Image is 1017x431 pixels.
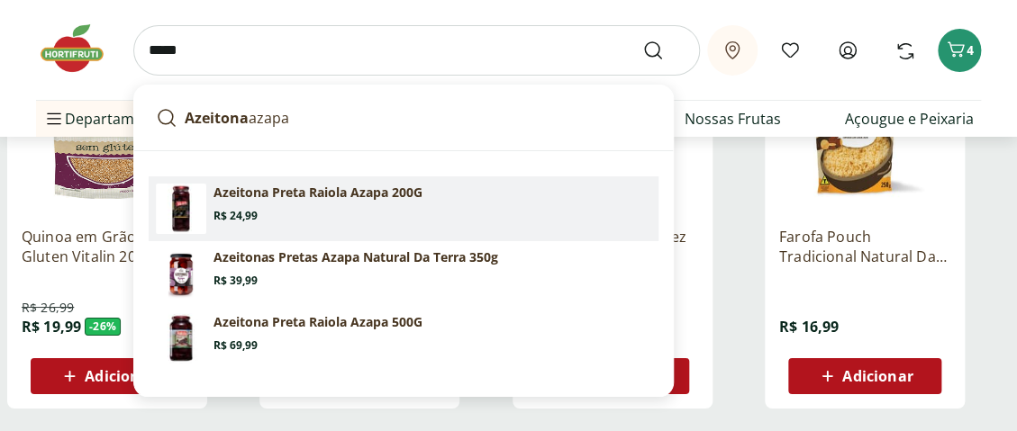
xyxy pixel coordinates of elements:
[22,227,193,266] a: Quinoa em Grãos Sem Gluten Vitalin 200g
[43,97,65,140] button: Menu
[967,41,974,58] span: 4
[149,241,658,306] a: Azeitonas Pretas Azapa Natural da Terra 350gAzeitonas Pretas Azapa Natural Da Terra 350gR$ 39,99
[22,317,81,337] span: R$ 19,99
[156,248,206,299] img: Azeitonas Pretas Azapa Natural da Terra 350g
[213,209,258,223] span: R$ 24,99
[845,108,974,130] a: Açougue e Peixaria
[85,369,155,383] span: Adicionar
[149,176,658,241] a: PrincipalAzeitona Preta Raiola Azapa 200GR$ 24,99
[156,184,206,234] img: Principal
[149,306,658,371] a: PrincipalAzeitona Preta Raiola Azapa 500GR$ 69,99
[642,40,686,61] button: Submit Search
[43,97,173,140] span: Departamentos
[213,313,422,331] p: Azeitona Preta Raiola Azapa 500G
[685,108,781,130] a: Nossas Frutas
[85,318,121,336] span: - 26 %
[133,25,700,76] input: search
[36,22,126,76] img: Hortifruti
[788,358,941,394] button: Adicionar
[938,29,981,72] button: Carrinho
[779,317,839,337] span: R$ 16,99
[149,100,658,136] a: Azeitonaazapa
[213,184,422,202] p: Azeitona Preta Raiola Azapa 200G
[213,338,258,353] span: R$ 69,99
[31,358,184,394] button: Adicionar
[842,369,913,383] span: Adicionar
[779,227,950,266] a: Farofa Pouch Tradicional Natural Da Terra 250g
[213,248,498,266] p: Azeitonas Pretas Azapa Natural Da Terra 350g
[156,313,206,364] img: Principal
[213,274,258,288] span: R$ 39,99
[185,107,289,129] p: azapa
[22,299,74,317] span: R$ 26,99
[185,108,249,128] strong: Azeitona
